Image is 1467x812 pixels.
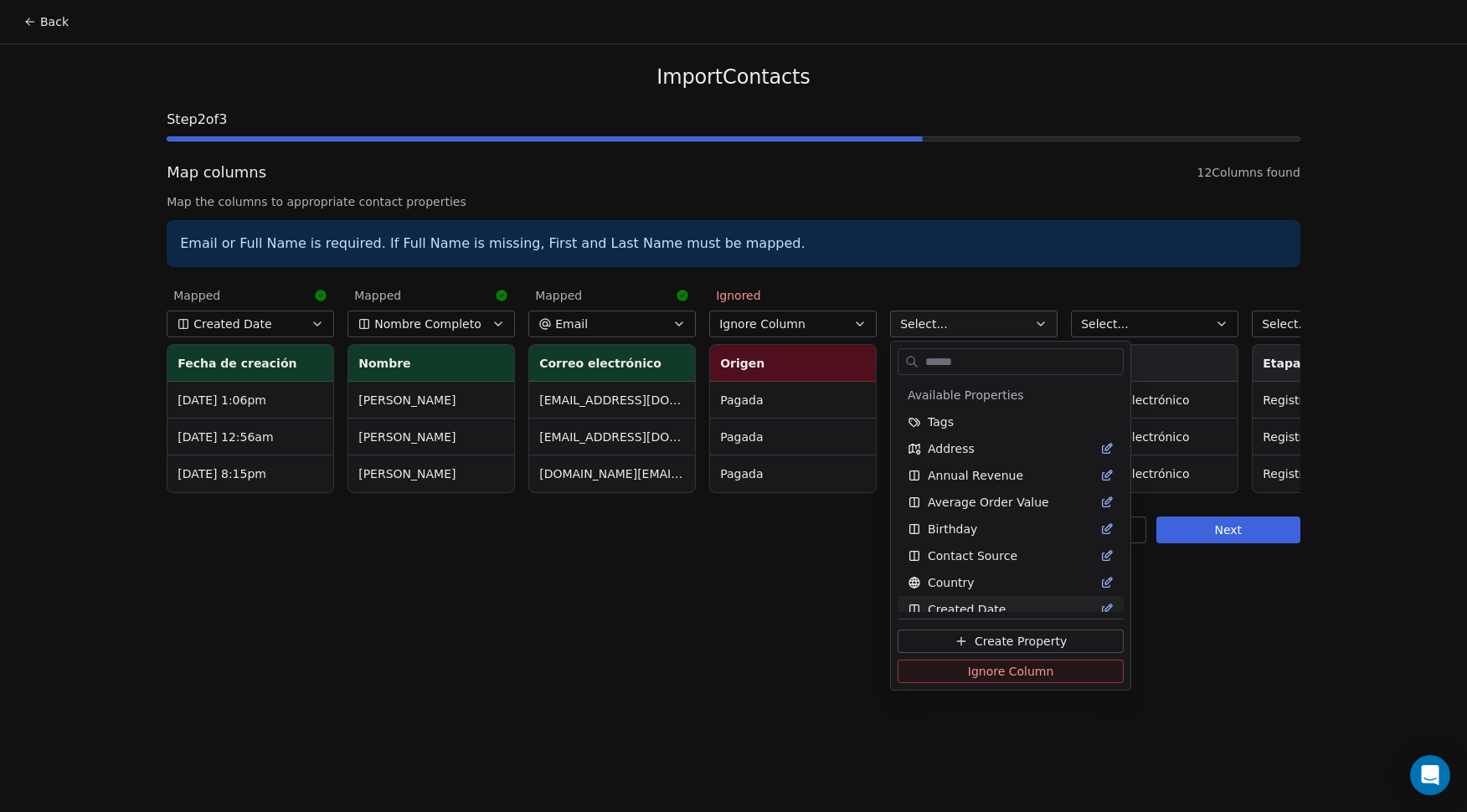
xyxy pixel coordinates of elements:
[928,440,975,457] span: Address
[928,467,1023,484] span: Annual Revenue
[898,630,1124,653] button: Create Property
[928,414,954,430] span: Tags
[908,387,1024,403] span: Available Properties
[975,633,1067,650] span: Create Property
[928,547,1017,564] span: Contact Source
[928,521,977,537] span: Birthday
[968,663,1054,680] span: Ignore Column
[898,660,1124,683] button: Ignore Column
[928,494,1049,511] span: Average Order Value
[928,601,1006,618] span: Created Date
[928,574,975,591] span: Country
